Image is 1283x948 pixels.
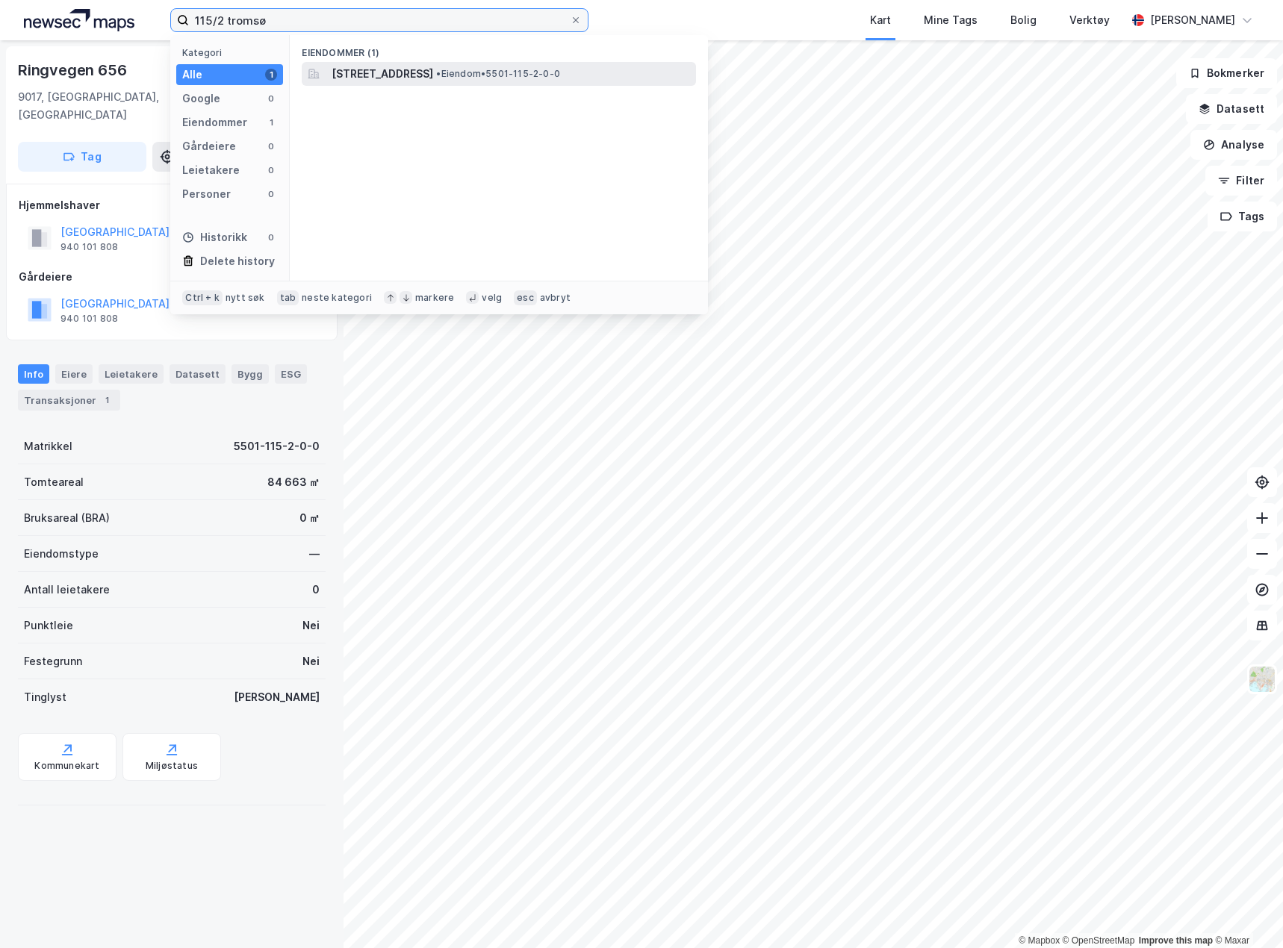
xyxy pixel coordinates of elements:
[18,364,49,384] div: Info
[1150,11,1235,29] div: [PERSON_NAME]
[436,68,560,80] span: Eiendom • 5501-115-2-0-0
[1208,876,1283,948] iframe: Chat Widget
[24,9,134,31] img: logo.a4113a55bc3d86da70a041830d287a7e.svg
[1208,202,1277,231] button: Tags
[182,66,202,84] div: Alle
[1205,166,1277,196] button: Filter
[99,393,114,408] div: 1
[146,760,198,772] div: Miljøstatus
[332,65,433,83] span: [STREET_ADDRESS]
[182,228,247,246] div: Historikk
[18,58,129,82] div: Ringvegen 656
[275,364,307,384] div: ESG
[24,617,73,634] div: Punktleie
[1019,935,1060,946] a: Mapbox
[200,252,275,270] div: Delete history
[18,142,146,172] button: Tag
[267,473,320,491] div: 84 663 ㎡
[265,231,277,243] div: 0
[24,581,110,599] div: Antall leietakere
[1176,58,1277,88] button: Bokmerker
[312,581,320,599] div: 0
[265,116,277,128] div: 1
[226,292,265,304] div: nytt søk
[302,617,320,634] div: Nei
[290,35,708,62] div: Eiendommer (1)
[514,290,537,305] div: esc
[182,161,240,179] div: Leietakere
[924,11,978,29] div: Mine Tags
[1069,11,1110,29] div: Verktøy
[24,688,66,706] div: Tinglyst
[34,760,99,772] div: Kommunekart
[436,68,441,79] span: •
[182,185,231,203] div: Personer
[170,364,226,384] div: Datasett
[55,364,93,384] div: Eiere
[18,390,120,411] div: Transaksjoner
[1186,94,1277,124] button: Datasett
[189,9,570,31] input: Søk på adresse, matrikkel, gårdeiere, leietakere eller personer
[277,290,299,305] div: tab
[1063,935,1135,946] a: OpenStreetMap
[482,292,502,304] div: velg
[309,545,320,563] div: —
[265,140,277,152] div: 0
[234,688,320,706] div: [PERSON_NAME]
[299,509,320,527] div: 0 ㎡
[1139,935,1213,946] a: Improve this map
[24,437,72,455] div: Matrikkel
[234,437,320,455] div: 5501-115-2-0-0
[24,473,84,491] div: Tomteareal
[182,47,283,58] div: Kategori
[265,93,277,105] div: 0
[18,88,212,124] div: 9017, [GEOGRAPHIC_DATA], [GEOGRAPHIC_DATA]
[99,364,164,384] div: Leietakere
[265,69,277,81] div: 1
[182,290,223,305] div: Ctrl + k
[182,113,247,131] div: Eiendommer
[1010,11,1037,29] div: Bolig
[182,90,220,107] div: Google
[1248,665,1276,693] img: Z
[265,188,277,200] div: 0
[265,164,277,176] div: 0
[302,652,320,670] div: Nei
[415,292,454,304] div: markere
[302,292,372,304] div: neste kategori
[19,196,325,214] div: Hjemmelshaver
[1190,130,1277,160] button: Analyse
[60,313,118,325] div: 940 101 808
[19,268,325,286] div: Gårdeiere
[540,292,571,304] div: avbryt
[1208,876,1283,948] div: Kontrollprogram for chat
[24,652,82,670] div: Festegrunn
[232,364,269,384] div: Bygg
[24,545,99,563] div: Eiendomstype
[870,11,891,29] div: Kart
[24,509,110,527] div: Bruksareal (BRA)
[60,241,118,253] div: 940 101 808
[182,137,236,155] div: Gårdeiere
